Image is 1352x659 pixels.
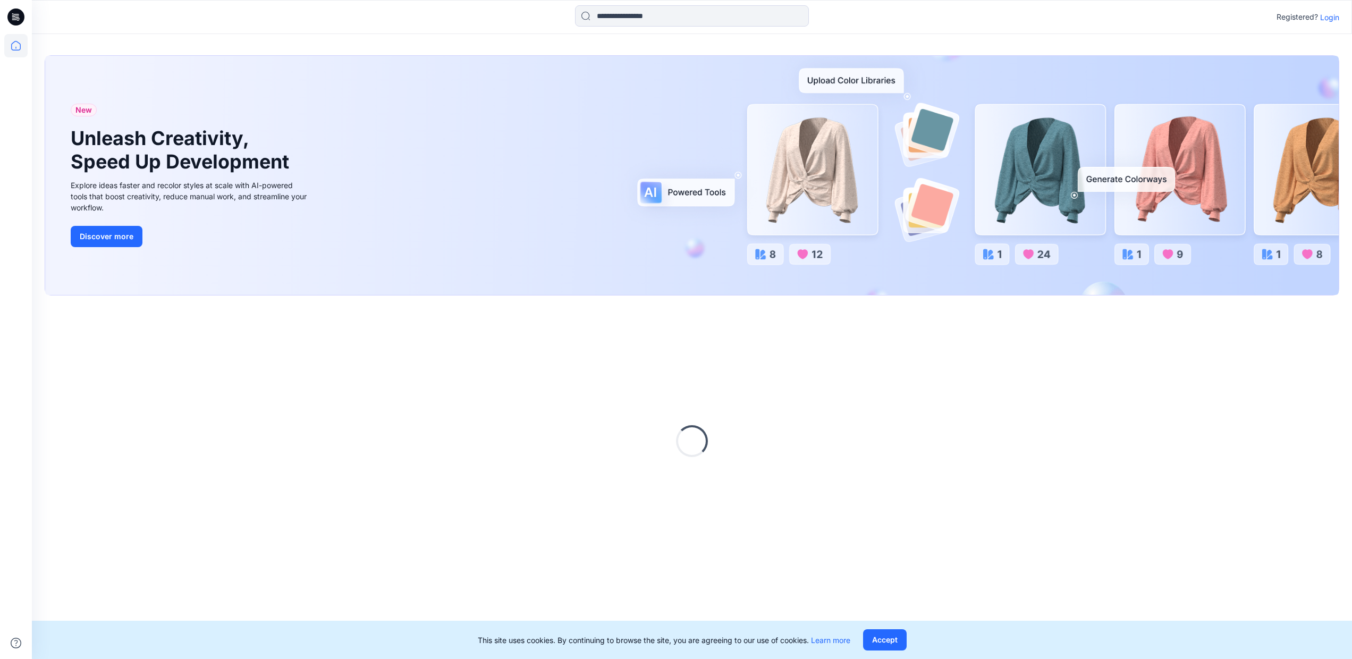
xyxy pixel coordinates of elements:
[1277,11,1318,23] p: Registered?
[863,629,907,650] button: Accept
[75,104,92,116] span: New
[71,127,294,173] h1: Unleash Creativity, Speed Up Development
[71,226,142,247] button: Discover more
[71,180,310,213] div: Explore ideas faster and recolor styles at scale with AI-powered tools that boost creativity, red...
[478,635,850,646] p: This site uses cookies. By continuing to browse the site, you are agreeing to our use of cookies.
[1320,12,1339,23] p: Login
[71,226,310,247] a: Discover more
[811,636,850,645] a: Learn more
